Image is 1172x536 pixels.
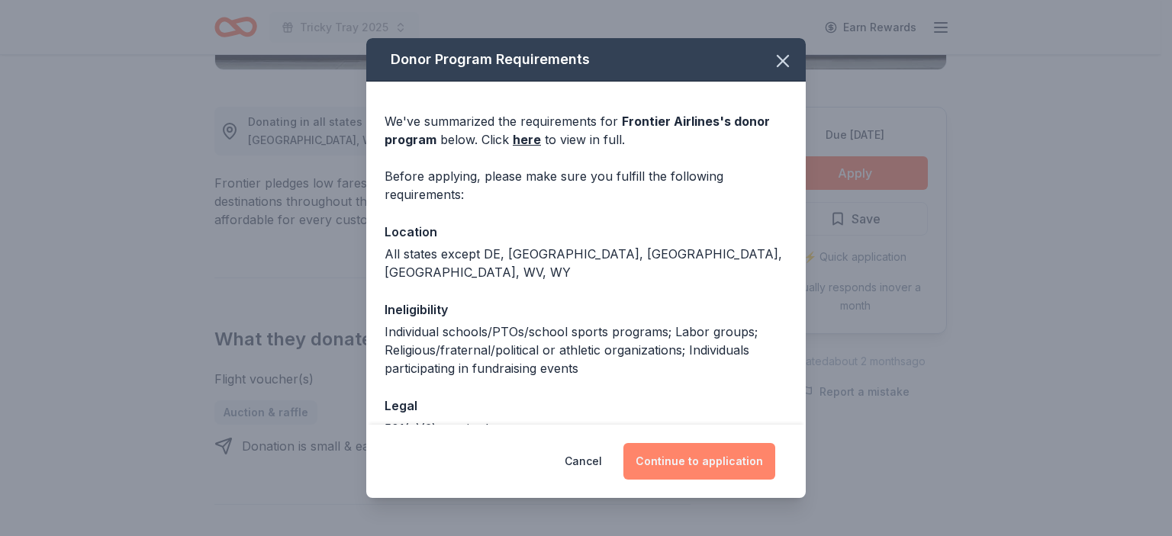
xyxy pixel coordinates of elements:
[513,130,541,149] a: here
[385,300,787,319] div: Ineligibility
[385,167,787,204] div: Before applying, please make sure you fulfill the following requirements:
[385,419,787,438] div: 501(c)(3) required
[385,112,787,149] div: We've summarized the requirements for below. Click to view in full.
[623,443,775,480] button: Continue to application
[385,222,787,242] div: Location
[385,323,787,377] div: Individual schools/PTOs/school sports programs; Labor groups; Religious/fraternal/political or at...
[385,245,787,281] div: All states except DE, [GEOGRAPHIC_DATA], [GEOGRAPHIC_DATA], [GEOGRAPHIC_DATA], WV, WY
[565,443,602,480] button: Cancel
[385,396,787,416] div: Legal
[366,38,806,82] div: Donor Program Requirements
